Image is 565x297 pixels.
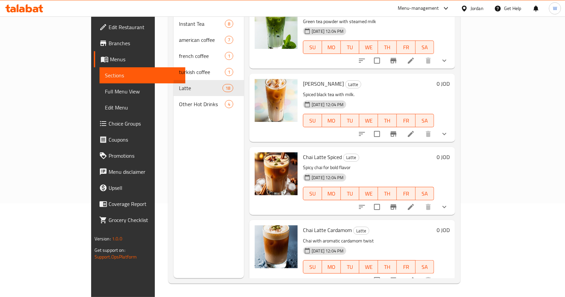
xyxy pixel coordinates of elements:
button: WE [359,260,378,274]
span: Choice Groups [109,120,180,128]
button: FR [397,187,416,200]
button: FR [397,41,416,54]
span: TU [343,116,357,126]
button: SA [416,260,434,274]
span: FR [399,43,413,52]
span: 18 [223,85,233,91]
span: TH [381,262,394,272]
a: Sections [100,67,186,83]
svg: Show Choices [440,130,448,138]
span: Sections [105,71,180,79]
span: TH [381,116,394,126]
span: SA [418,262,432,272]
span: W [553,5,557,12]
a: Coverage Report [94,196,186,212]
button: MO [322,187,341,200]
span: Other Hot Drinks [179,100,225,108]
button: WE [359,187,378,200]
span: Instant Tea [179,20,225,28]
span: [DATE] 12:04 PM [309,101,346,108]
button: show more [436,199,452,215]
img: Chai Latte Spiced [255,152,298,195]
span: Full Menu View [105,87,180,95]
span: WE [362,43,375,52]
span: SA [418,189,432,199]
span: 4 [225,101,233,107]
span: TU [343,189,357,199]
div: items [225,52,233,60]
span: MO [325,189,338,199]
span: Latte [343,154,359,161]
span: 1.0.0 [112,234,122,243]
button: delete [420,126,436,142]
svg: Show Choices [440,203,448,211]
span: [DATE] 12:04 PM [309,28,346,34]
p: Chai with aromatic cardamom twist [303,237,434,245]
svg: Show Choices [440,57,448,65]
span: Edit Menu [105,103,180,112]
span: SA [418,43,432,52]
span: [PERSON_NAME] [303,79,344,89]
span: MO [325,262,338,272]
h6: 0 JOD [437,225,450,235]
span: TH [381,43,394,52]
a: Edit menu item [407,276,415,284]
button: Branch-specific-item [385,126,401,142]
div: items [225,36,233,44]
svg: Show Choices [440,276,448,284]
a: Menus [94,51,186,67]
a: Edit menu item [407,130,415,138]
button: SA [416,41,434,54]
span: Latte [346,81,361,88]
div: Menu-management [398,4,439,12]
button: SA [416,187,434,200]
a: Edit Menu [100,99,186,116]
span: french coffee [179,52,225,60]
a: Menu disclaimer [94,164,186,180]
div: Latte18 [174,80,244,96]
button: Branch-specific-item [385,199,401,215]
button: sort-choices [354,53,370,69]
span: TH [381,189,394,199]
span: WE [362,189,375,199]
a: Full Menu View [100,83,186,99]
div: items [225,100,233,108]
button: TH [378,260,397,274]
span: Latte [179,84,223,92]
h6: 0 JOD [437,79,450,88]
div: items [225,20,233,28]
button: Branch-specific-item [385,53,401,69]
span: turkish coffee [179,68,225,76]
span: MO [325,116,338,126]
button: SU [303,260,322,274]
span: Menu disclaimer [109,168,180,176]
button: TH [378,187,397,200]
span: Select to update [370,273,384,287]
button: SU [303,187,322,200]
div: Other Hot Drinks4 [174,96,244,112]
span: [DATE] 12:04 PM [309,174,346,181]
a: Choice Groups [94,116,186,132]
button: delete [420,53,436,69]
span: Coupons [109,136,180,144]
span: Edit Restaurant [109,23,180,31]
span: 8 [225,21,233,27]
button: MO [322,114,341,127]
span: Grocery Checklist [109,216,180,224]
span: Branches [109,39,180,47]
div: Latte [353,227,369,235]
a: Support.OpsPlatform [95,252,137,261]
span: WE [362,262,375,272]
button: SU [303,41,322,54]
span: Get support on: [95,246,125,254]
button: show more [436,126,452,142]
span: Menus [110,55,180,63]
span: FR [399,262,413,272]
a: Promotions [94,148,186,164]
button: Branch-specific-item [385,272,401,288]
span: american coffee [179,36,225,44]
